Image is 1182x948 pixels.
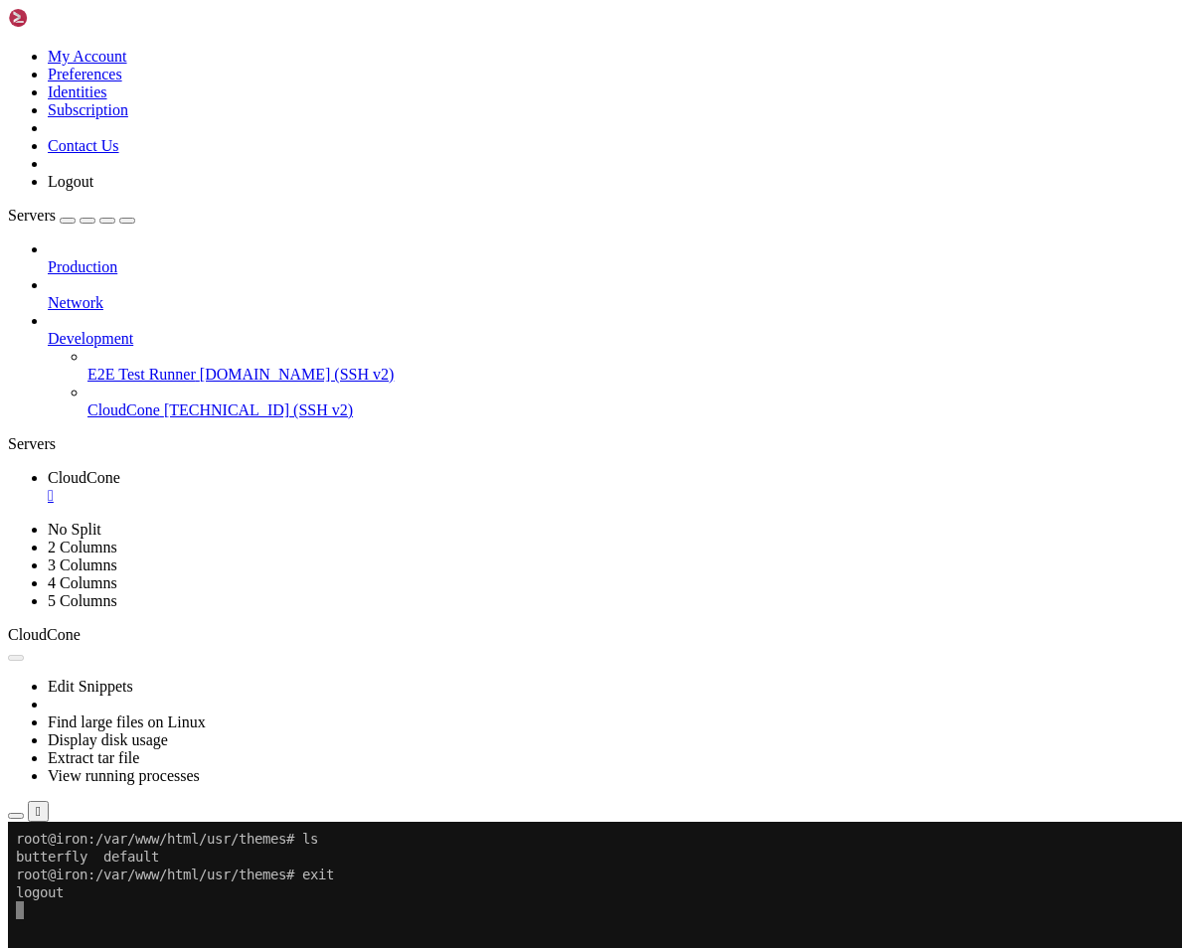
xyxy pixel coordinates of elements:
span: Network [48,294,103,311]
a: Find large files on Linux [48,713,206,730]
li: Development [48,312,1174,419]
span: CloudCone [48,469,120,486]
li: Network [48,276,1174,312]
li: Production [48,240,1174,276]
a: 3 Columns [48,556,117,573]
x-row: root@iron:/var/www/html/usr/themes# exit [8,44,1142,62]
a: 2 Columns [48,539,117,555]
span: Development [48,330,133,347]
button:  [28,801,49,822]
div:  [36,804,41,819]
a: Production [48,258,1174,276]
span: CloudCone [87,401,160,418]
x-row: butterfly default [8,26,1142,44]
span: Production [48,258,117,275]
a: Contact Us [48,137,119,154]
a: Extract tar file [48,749,139,766]
li: CloudCone [TECHNICAL_ID] (SSH v2) [87,384,1174,419]
a: E2E Test Runner [DOMAIN_NAME] (SSH v2) [87,366,1174,384]
a:  [48,487,1174,505]
li: E2E Test Runner [DOMAIN_NAME] (SSH v2) [87,348,1174,384]
a: Display disk usage [48,731,168,748]
a: Edit Snippets [48,678,133,695]
span: Servers [8,207,56,224]
a: CloudCone [48,469,1174,505]
a: Development [48,330,1174,348]
a: No Split [48,521,101,538]
a: Servers [8,207,135,224]
span: [DOMAIN_NAME] (SSH v2) [200,366,395,383]
x-row: logout [8,62,1142,79]
a: Identities [48,83,107,100]
a: CloudCone [TECHNICAL_ID] (SSH v2) [87,401,1174,419]
span: E2E Test Runner [87,366,196,383]
span: [TECHNICAL_ID] (SSH v2) [164,401,353,418]
x-row: root@iron:/var/www/html/usr/themes# ls [8,8,1142,26]
div: Servers [8,435,1174,453]
a: 4 Columns [48,574,117,591]
a: My Account [48,48,127,65]
a: Network [48,294,1174,312]
a: Logout [48,173,93,190]
img: Shellngn [8,8,122,28]
a: 5 Columns [48,592,117,609]
a: View running processes [48,767,200,784]
span: CloudCone [8,626,81,643]
a: Preferences [48,66,122,82]
a: Subscription [48,101,128,118]
div: (0, 4) [8,79,16,97]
